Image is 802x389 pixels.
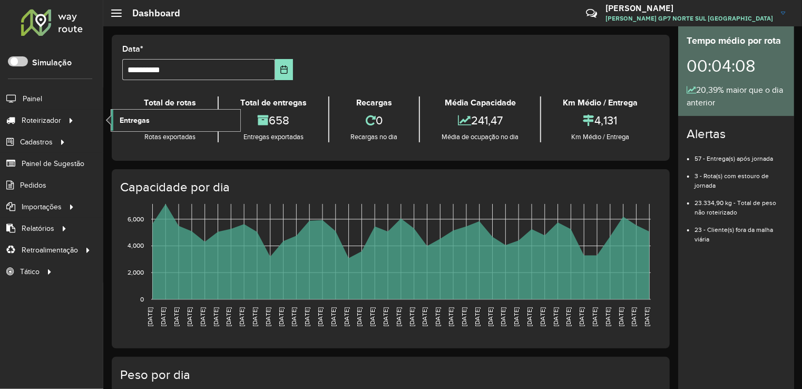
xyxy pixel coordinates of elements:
li: 57 - Entrega(s) após jornada [695,146,786,163]
text: [DATE] [330,307,337,326]
text: 6,000 [128,216,144,222]
text: [DATE] [513,307,520,326]
h4: Peso por dia [120,367,659,383]
text: [DATE] [278,307,285,326]
text: [DATE] [317,307,324,326]
text: [DATE] [369,307,376,326]
div: Tempo médio por rota [687,34,786,48]
div: 20,39% maior que o dia anterior [687,84,786,109]
li: 3 - Rota(s) com estouro de jornada [695,163,786,190]
text: [DATE] [251,307,258,326]
text: [DATE] [604,307,611,326]
h4: Alertas [687,127,786,142]
span: Painel [23,93,42,104]
span: Relatórios [22,223,54,234]
a: Contato Rápido [580,2,603,25]
text: [DATE] [395,307,402,326]
text: [DATE] [500,307,507,326]
text: [DATE] [474,307,481,326]
h3: [PERSON_NAME] [605,3,773,13]
text: [DATE] [225,307,232,326]
text: [DATE] [422,307,428,326]
div: Entregas exportadas [221,132,326,142]
text: [DATE] [146,307,153,326]
text: [DATE] [265,307,271,326]
span: Retroalimentação [22,245,78,256]
text: [DATE] [631,307,638,326]
span: Cadastros [20,137,53,148]
text: [DATE] [238,307,245,326]
div: 0 [332,109,417,132]
h4: Capacidade por dia [120,180,659,195]
text: [DATE] [578,307,585,326]
text: [DATE] [591,307,598,326]
text: [DATE] [552,307,559,326]
text: [DATE] [343,307,350,326]
text: [DATE] [408,307,415,326]
div: 241,47 [423,109,537,132]
div: Recargas no dia [332,132,417,142]
text: [DATE] [565,307,572,326]
text: [DATE] [173,307,180,326]
text: [DATE] [186,307,193,326]
div: Total de entregas [221,96,326,109]
li: 23 - Cliente(s) fora da malha viária [695,217,786,244]
text: [DATE] [447,307,454,326]
text: [DATE] [644,307,651,326]
text: [DATE] [434,307,441,326]
div: Média de ocupação no dia [423,132,537,142]
span: Entregas [120,115,150,126]
text: [DATE] [290,307,297,326]
span: Pedidos [20,180,46,191]
span: Painel de Sugestão [22,158,84,169]
li: 23.334,90 kg - Total de peso não roteirizado [695,190,786,217]
span: Tático [20,266,40,277]
h2: Dashboard [122,7,180,19]
text: [DATE] [160,307,167,326]
div: Km Médio / Entrega [544,132,657,142]
div: Rotas exportadas [125,132,215,142]
div: 4,131 [544,109,657,132]
div: Média Capacidade [423,96,537,109]
button: Choose Date [275,59,293,80]
div: 00:04:08 [687,48,786,84]
div: Recargas [332,96,417,109]
a: Entregas [111,110,240,131]
div: 658 [221,109,326,132]
text: [DATE] [618,307,624,326]
text: [DATE] [382,307,389,326]
span: Importações [22,201,62,212]
text: [DATE] [356,307,363,326]
div: Total de rotas [125,96,215,109]
text: [DATE] [526,307,533,326]
text: [DATE] [539,307,546,326]
text: [DATE] [487,307,494,326]
text: [DATE] [212,307,219,326]
text: 2,000 [128,269,144,276]
text: [DATE] [199,307,206,326]
span: [PERSON_NAME] GP7 NORTE SUL [GEOGRAPHIC_DATA] [605,14,773,23]
text: [DATE] [304,307,310,326]
text: 0 [140,296,144,303]
text: [DATE] [461,307,467,326]
label: Data [122,43,143,55]
span: Roteirizador [22,115,61,126]
text: 4,000 [128,242,144,249]
label: Simulação [32,56,72,69]
div: Km Médio / Entrega [544,96,657,109]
